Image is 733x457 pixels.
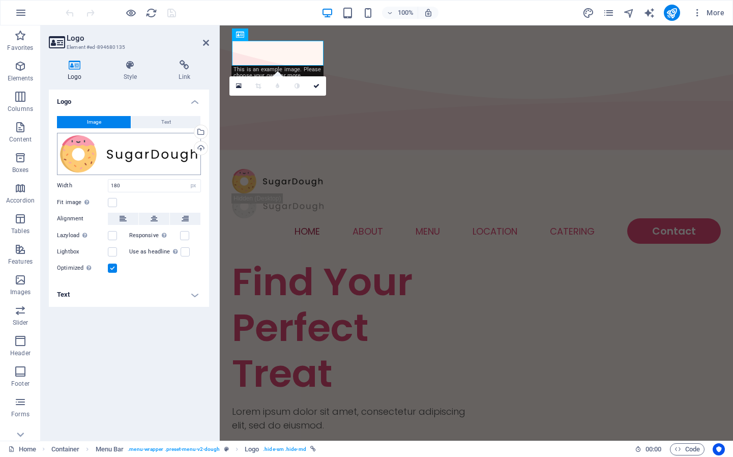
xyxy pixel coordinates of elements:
[653,445,654,453] span: :
[51,443,316,455] nav: breadcrumb
[49,90,209,108] h4: Logo
[57,196,108,209] label: Fit image
[8,443,36,455] a: Click to cancel selection. Double-click to open Pages
[310,446,316,452] i: This element is linked
[96,443,124,455] span: Click to select. Double-click to edit
[12,166,29,174] p: Boxes
[713,443,725,455] button: Usercentrics
[125,7,137,19] button: Click here to leave preview mode and continue editing
[161,116,171,128] span: Text
[57,262,108,274] label: Optimized
[692,8,724,18] span: More
[382,7,418,19] button: 100%
[87,116,101,128] span: Image
[8,105,33,113] p: Columns
[664,5,680,21] button: publish
[8,74,34,82] p: Elements
[231,66,324,86] div: This is an example image. Please choose your own for more options.
[635,443,662,455] h6: Session time
[670,443,705,455] button: Code
[623,7,635,19] button: navigator
[582,7,594,19] i: Design (Ctrl+Alt+Y)
[688,5,728,21] button: More
[105,60,160,81] h4: Style
[582,7,595,19] button: design
[229,76,249,96] a: Select files from the file manager, stock photos, or upload file(s)
[9,135,32,144] p: Content
[268,76,287,96] a: Blur
[145,7,157,19] i: Reload page
[129,246,181,258] label: Use as headline
[131,116,200,128] button: Text
[643,7,656,19] button: text_generator
[10,288,31,296] p: Images
[623,7,635,19] i: Navigator
[307,76,326,96] a: Confirm ( ⌘ ⏎ )
[67,43,189,52] h3: Element #ed-894680135
[11,380,30,388] p: Footer
[57,246,108,258] label: Lightbox
[57,230,108,242] label: Lazyload
[424,8,433,17] i: On resize automatically adjust zoom level to fit chosen device.
[245,443,259,455] span: Click to select. Double-click to edit
[49,60,105,81] h4: Logo
[145,7,157,19] button: reload
[57,116,131,128] button: Image
[10,349,31,357] p: Header
[49,282,209,307] h4: Text
[67,34,209,43] h2: Logo
[13,319,28,327] p: Slider
[57,213,108,225] label: Alignment
[675,443,700,455] span: Code
[666,7,678,19] i: Publish
[287,76,307,96] a: Greyscale
[11,227,30,235] p: Tables
[643,7,655,19] i: AI Writer
[224,446,229,452] i: This element is a customizable preset
[603,7,615,19] button: pages
[263,443,306,455] span: . hide-sm .hide-md
[57,183,108,188] label: Width
[646,443,661,455] span: 00 00
[397,7,414,19] h6: 100%
[6,196,35,205] p: Accordion
[249,76,268,96] a: Crop mode
[51,443,80,455] span: Click to select. Double-click to edit
[8,258,33,266] p: Features
[603,7,614,19] i: Pages (Ctrl+Alt+S)
[129,230,180,242] label: Responsive
[7,44,33,52] p: Favorites
[128,443,220,455] span: . menu-wrapper .preset-menu-v2-dough
[160,60,209,81] h4: Link
[11,410,30,418] p: Forms
[57,133,201,175] div: logo-mobile.png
